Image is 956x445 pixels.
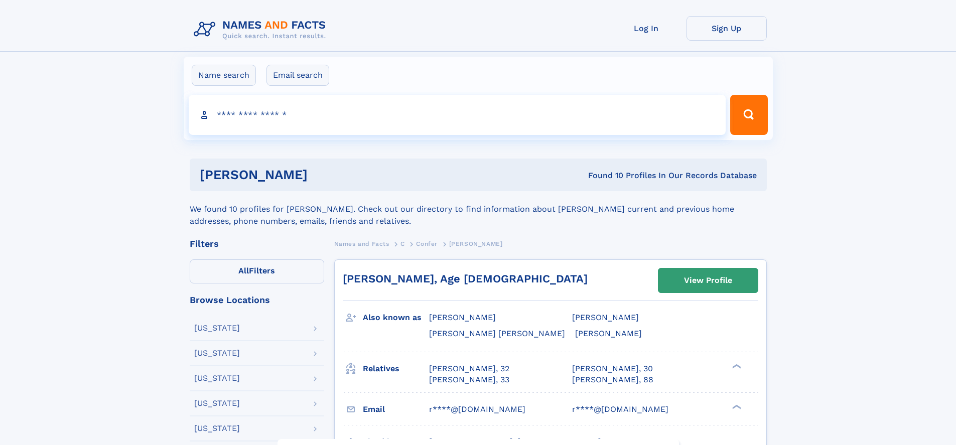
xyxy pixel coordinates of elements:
[572,374,653,385] a: [PERSON_NAME], 88
[194,349,240,357] div: [US_STATE]
[730,363,742,369] div: ❯
[416,240,438,247] span: Confer
[200,169,448,181] h1: [PERSON_NAME]
[730,95,767,135] button: Search Button
[429,313,496,322] span: [PERSON_NAME]
[416,237,438,250] a: Confer
[266,65,329,86] label: Email search
[429,363,509,374] a: [PERSON_NAME], 32
[190,191,767,227] div: We found 10 profiles for [PERSON_NAME]. Check out our directory to find information about [PERSON...
[363,360,429,377] h3: Relatives
[343,272,588,285] a: [PERSON_NAME], Age [DEMOGRAPHIC_DATA]
[334,237,389,250] a: Names and Facts
[190,239,324,248] div: Filters
[189,95,726,135] input: search input
[730,403,742,410] div: ❯
[448,170,757,181] div: Found 10 Profiles In Our Records Database
[572,313,639,322] span: [PERSON_NAME]
[606,16,687,41] a: Log In
[194,324,240,332] div: [US_STATE]
[238,266,249,275] span: All
[687,16,767,41] a: Sign Up
[194,399,240,407] div: [US_STATE]
[400,237,405,250] a: C
[400,240,405,247] span: C
[363,309,429,326] h3: Also known as
[575,329,642,338] span: [PERSON_NAME]
[684,269,732,292] div: View Profile
[194,424,240,432] div: [US_STATE]
[190,16,334,43] img: Logo Names and Facts
[572,363,653,374] a: [PERSON_NAME], 30
[190,295,324,305] div: Browse Locations
[429,329,565,338] span: [PERSON_NAME] [PERSON_NAME]
[449,240,503,247] span: [PERSON_NAME]
[190,259,324,283] label: Filters
[363,401,429,418] h3: Email
[192,65,256,86] label: Name search
[194,374,240,382] div: [US_STATE]
[429,374,509,385] a: [PERSON_NAME], 33
[658,268,758,292] a: View Profile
